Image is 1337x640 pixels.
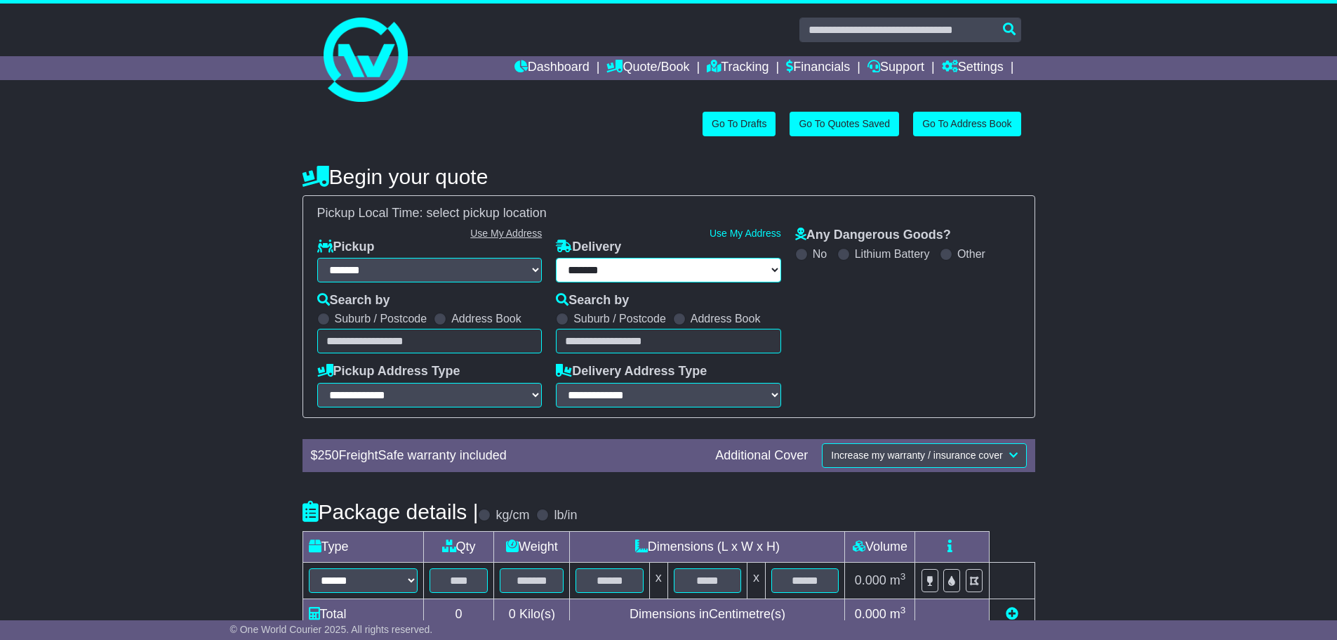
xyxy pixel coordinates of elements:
a: Go To Drafts [703,112,776,136]
label: Lithium Battery [855,247,930,261]
td: Kilo(s) [494,599,570,629]
span: m [890,607,906,621]
label: Delivery [556,240,621,255]
span: © One World Courier 2025. All rights reserved. [230,624,433,635]
td: Weight [494,531,570,562]
td: Volume [845,531,915,562]
span: Increase my warranty / insurance cover [831,450,1002,461]
td: 0 [423,599,494,629]
a: Use My Address [710,228,781,239]
a: Use My Address [470,228,542,239]
td: Type [302,531,423,562]
label: Address Book [691,312,761,325]
label: Search by [556,293,629,308]
div: Pickup Local Time: [310,206,1027,221]
td: Dimensions in Centimetre(s) [570,599,845,629]
span: m [890,573,906,587]
label: Pickup [317,240,375,255]
h4: Begin your quote [302,165,1035,188]
span: 250 [318,448,339,462]
label: Other [957,247,985,261]
a: Go To Address Book [913,112,1020,136]
a: Go To Quotes Saved [790,112,899,136]
label: lb/in [554,508,577,523]
span: 0.000 [855,573,886,587]
label: Suburb / Postcode [335,312,427,325]
label: Pickup Address Type [317,364,460,379]
label: Search by [317,293,390,308]
td: x [649,562,667,599]
span: 0.000 [855,607,886,621]
label: kg/cm [495,508,529,523]
label: Address Book [451,312,521,325]
td: Total [302,599,423,629]
a: Dashboard [514,56,590,80]
a: Quote/Book [606,56,689,80]
label: No [813,247,827,261]
td: Dimensions (L x W x H) [570,531,845,562]
div: $ FreightSafe warranty included [304,448,709,464]
button: Increase my warranty / insurance cover [822,443,1026,468]
sup: 3 [900,605,906,615]
label: Any Dangerous Goods? [795,228,951,243]
div: Additional Cover [708,448,815,464]
h4: Package details | [302,500,479,523]
span: select pickup location [427,206,547,220]
a: Tracking [707,56,769,80]
label: Delivery Address Type [556,364,707,379]
span: 0 [509,607,516,621]
a: Add new item [1006,607,1018,621]
label: Suburb / Postcode [573,312,666,325]
sup: 3 [900,571,906,582]
td: x [747,562,766,599]
td: Qty [423,531,494,562]
a: Financials [786,56,850,80]
a: Support [867,56,924,80]
a: Settings [942,56,1004,80]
